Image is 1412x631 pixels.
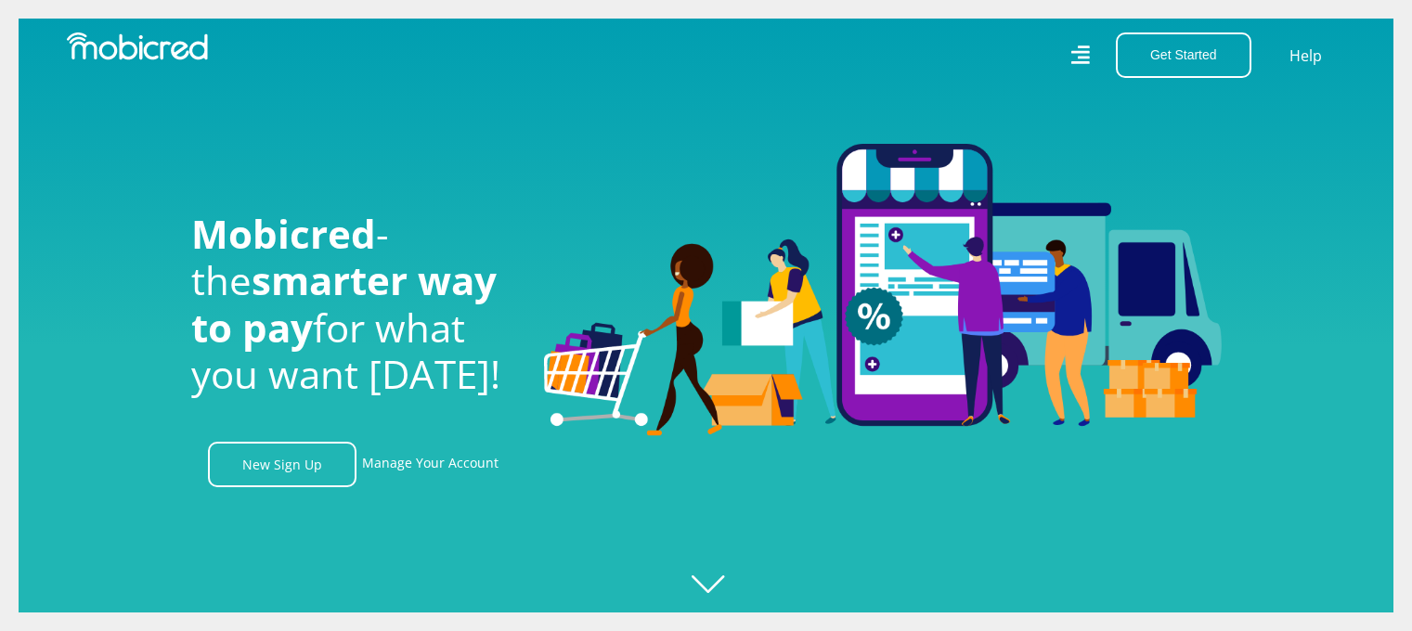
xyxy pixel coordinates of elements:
h1: - the for what you want [DATE]! [191,211,516,398]
span: Mobicred [191,207,376,260]
a: Help [1289,44,1323,68]
button: Get Started [1116,32,1251,78]
a: New Sign Up [208,442,356,487]
img: Welcome to Mobicred [544,144,1222,437]
span: smarter way to pay [191,253,497,353]
img: Mobicred [67,32,208,60]
a: Manage Your Account [362,442,499,487]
